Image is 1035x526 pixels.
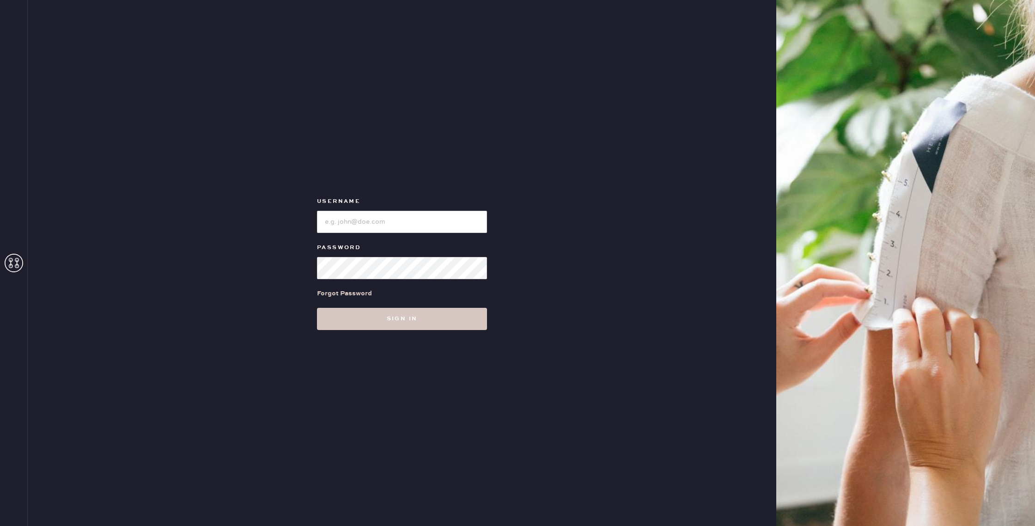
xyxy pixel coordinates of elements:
[317,211,487,233] input: e.g. john@doe.com
[317,308,487,330] button: Sign in
[317,196,487,207] label: Username
[317,279,372,308] a: Forgot Password
[317,242,487,253] label: Password
[317,288,372,299] div: Forgot Password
